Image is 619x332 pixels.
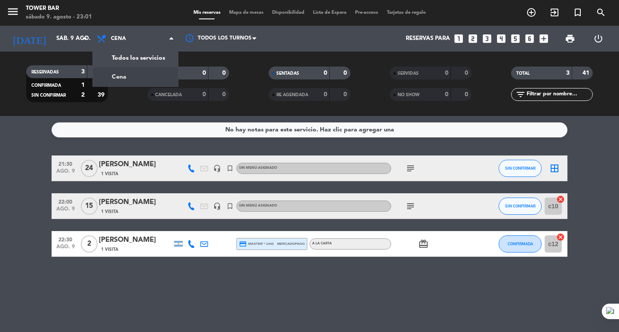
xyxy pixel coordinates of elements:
i: menu [6,5,19,18]
div: [PERSON_NAME] [99,197,172,208]
span: 22:30 [55,234,76,244]
span: 1 Visita [101,208,118,215]
span: ago. 9 [55,206,76,216]
i: looks_6 [524,33,535,44]
span: SIN CONFIRMAR [505,204,536,208]
span: Tarjetas de regalo [383,10,430,15]
strong: 0 [445,91,448,97]
span: TOTAL [516,71,530,76]
i: subject [405,163,416,174]
i: looks_5 [510,33,521,44]
strong: 0 [202,70,206,76]
strong: 0 [343,70,349,76]
span: master * 1443 [239,240,274,248]
span: Mapa de mesas [225,10,268,15]
i: power_settings_new [593,34,604,44]
span: print [565,34,575,44]
strong: 0 [324,91,327,97]
button: menu [6,5,19,21]
strong: 0 [465,91,470,97]
span: A LA CARTA [312,242,332,245]
strong: 2 [81,92,85,98]
span: mercadopago [277,241,305,247]
span: SIN CONFIRMAR [31,93,66,97]
i: credit_card [239,240,247,248]
a: Cena [93,67,178,86]
span: Pre-acceso [351,10,383,15]
span: SERVIDAS [398,71,419,76]
span: CONFIRMADA [508,241,533,246]
button: SIN CONFIRMAR [499,198,542,215]
i: border_all [549,163,560,174]
span: Cena [111,36,126,42]
strong: 3 [566,70,570,76]
span: Sin menú asignado [239,204,277,207]
strong: 41 [582,70,591,76]
i: cancel [556,233,565,241]
span: ago. 9 [55,244,76,254]
span: ago. 9 [55,168,76,178]
i: looks_one [453,33,464,44]
strong: 0 [222,70,227,76]
div: [PERSON_NAME] [99,235,172,246]
span: 24 [81,160,98,177]
i: search [596,7,606,18]
div: LOG OUT [584,26,613,52]
i: turned_in_not [573,7,583,18]
span: Lista de Espera [309,10,351,15]
span: NO SHOW [398,93,420,97]
span: Reservas para [406,35,450,42]
span: 21:30 [55,158,76,168]
i: headset_mic [213,202,221,210]
strong: 0 [343,91,349,97]
strong: 0 [465,70,470,76]
span: CANCELADA [155,93,182,97]
div: [PERSON_NAME] [99,159,172,170]
strong: 0 [222,91,227,97]
span: Sin menú asignado [239,166,277,170]
span: SENTADAS [276,71,299,76]
span: 22:00 [55,196,76,206]
strong: 39 [98,92,106,98]
button: SIN CONFIRMAR [499,160,542,177]
strong: 0 [202,91,206,97]
input: Filtrar por nombre... [526,90,592,99]
i: exit_to_app [549,7,560,18]
i: turned_in_not [226,202,234,210]
strong: 0 [324,70,327,76]
span: 2 [81,235,98,253]
div: Tower Bar [26,4,92,13]
i: filter_list [515,89,526,100]
span: RESERVADAS [31,70,59,74]
strong: 3 [81,69,85,75]
strong: 0 [445,70,448,76]
span: CONFIRMADA [31,83,61,88]
i: card_giftcard [418,239,429,249]
i: add_box [538,33,549,44]
div: sábado 9. agosto - 23:01 [26,13,92,21]
button: CONFIRMADA [499,235,542,253]
i: looks_4 [496,33,507,44]
i: cancel [556,195,565,204]
span: SIN CONFIRMAR [505,166,536,171]
span: RE AGENDADA [276,93,308,97]
i: add_circle_outline [526,7,536,18]
span: 1 Visita [101,171,118,177]
i: looks_3 [481,33,493,44]
i: headset_mic [213,164,221,172]
i: turned_in_not [226,164,234,172]
i: [DATE] [6,29,52,48]
i: arrow_drop_down [80,34,90,44]
span: 15 [81,198,98,215]
span: Mis reservas [189,10,225,15]
div: No hay notas para este servicio. Haz clic para agregar una [225,125,394,135]
strong: 1 [81,82,85,88]
a: Todos los servicios [93,49,178,67]
span: 1 Visita [101,246,118,253]
i: subject [405,201,416,211]
i: looks_two [467,33,478,44]
span: Disponibilidad [268,10,309,15]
